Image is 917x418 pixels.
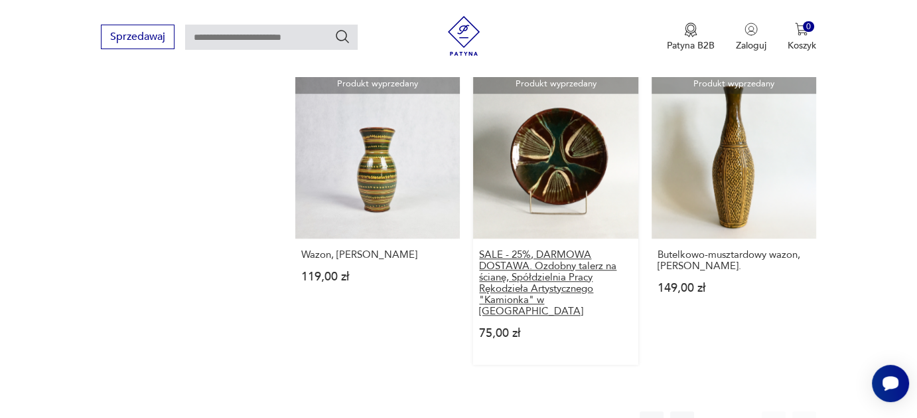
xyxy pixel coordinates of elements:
[473,74,638,365] a: Produkt wyprzedanySALE - 25%, DARMOWA DOSTAWA. Ozdobny talerz na ścianę, Spółdzielnia Pracy Rękod...
[101,33,175,43] a: Sprzedawaj
[736,23,766,52] button: Zaloguj
[872,365,909,402] iframe: Smartsupp widget button
[652,74,816,365] a: Produkt wyprzedanyButelkowo-musztardowy wazon, Łysa Góra.Butelkowo-musztardowy wazon, [PERSON_NAM...
[667,39,715,52] p: Patyna B2B
[479,328,632,339] p: 75,00 zł
[684,23,697,37] img: Ikona medalu
[795,23,808,36] img: Ikona koszyka
[444,16,484,56] img: Patyna - sklep z meblami i dekoracjami vintage
[301,249,454,261] h3: Wazon, [PERSON_NAME]
[788,23,816,52] button: 0Koszyk
[736,39,766,52] p: Zaloguj
[788,39,816,52] p: Koszyk
[479,249,632,317] h3: SALE - 25%, DARMOWA DOSTAWA. Ozdobny talerz na ścianę, Spółdzielnia Pracy Rękodzieła Artystyczneg...
[667,23,715,52] button: Patyna B2B
[301,271,454,282] p: 119,00 zł
[101,25,175,49] button: Sprzedawaj
[667,23,715,52] a: Ikona medaluPatyna B2B
[295,74,460,365] a: Produkt wyprzedanyWazon, Łysa GóraWazon, [PERSON_NAME]119,00 zł
[658,249,810,272] h3: Butelkowo-musztardowy wazon, [PERSON_NAME].
[658,282,810,294] p: 149,00 zł
[803,21,814,33] div: 0
[334,29,350,45] button: Szukaj
[744,23,758,36] img: Ikonka użytkownika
